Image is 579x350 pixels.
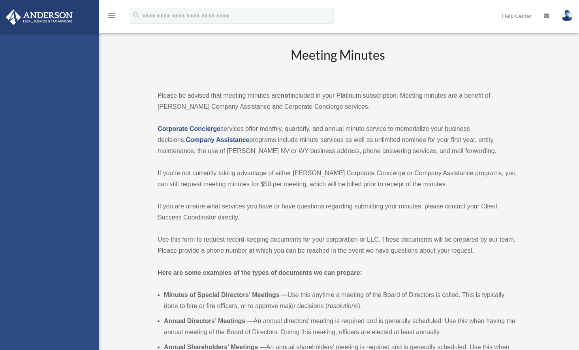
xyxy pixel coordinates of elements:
[132,11,141,19] i: search
[164,291,288,298] b: Minutes of Special Directors’ Meetings —
[158,234,518,256] p: Use this form to request record-keeping documents for your corporation or LLC. These documents wi...
[107,14,116,21] a: menu
[561,10,573,21] img: User Pic
[158,90,518,112] p: Please be advised that meeting minutes are included in your Platinum subscription. Meeting minute...
[158,125,220,132] a: Corporate Concierge
[158,201,518,223] p: If you are unsure what services you have or have questions regarding submitting your minutes, ple...
[164,318,254,324] b: Annual Directors’ Meetings —
[186,136,249,143] a: Company Assistance
[107,11,116,21] i: menu
[327,303,358,309] em: resolutions
[280,92,290,99] strong: not
[164,316,518,338] li: An annual directors’ meeting is required and is generally scheduled. Use this when having the ann...
[164,289,518,312] li: Use this anytime a meeting of the Board of Directors is called. This is typically done to hire or...
[158,123,518,157] p: services offer monthly, quarterly, and annual minute service to memorialize your business decisio...
[158,168,518,190] p: If you’re not currently taking advantage of either [PERSON_NAME] Corporate Concierge or Company A...
[4,9,75,25] img: Anderson Advisors Platinum Portal
[158,46,518,79] h2: Meeting Minutes
[158,269,362,276] strong: Here are some examples of the types of documents we can prepare:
